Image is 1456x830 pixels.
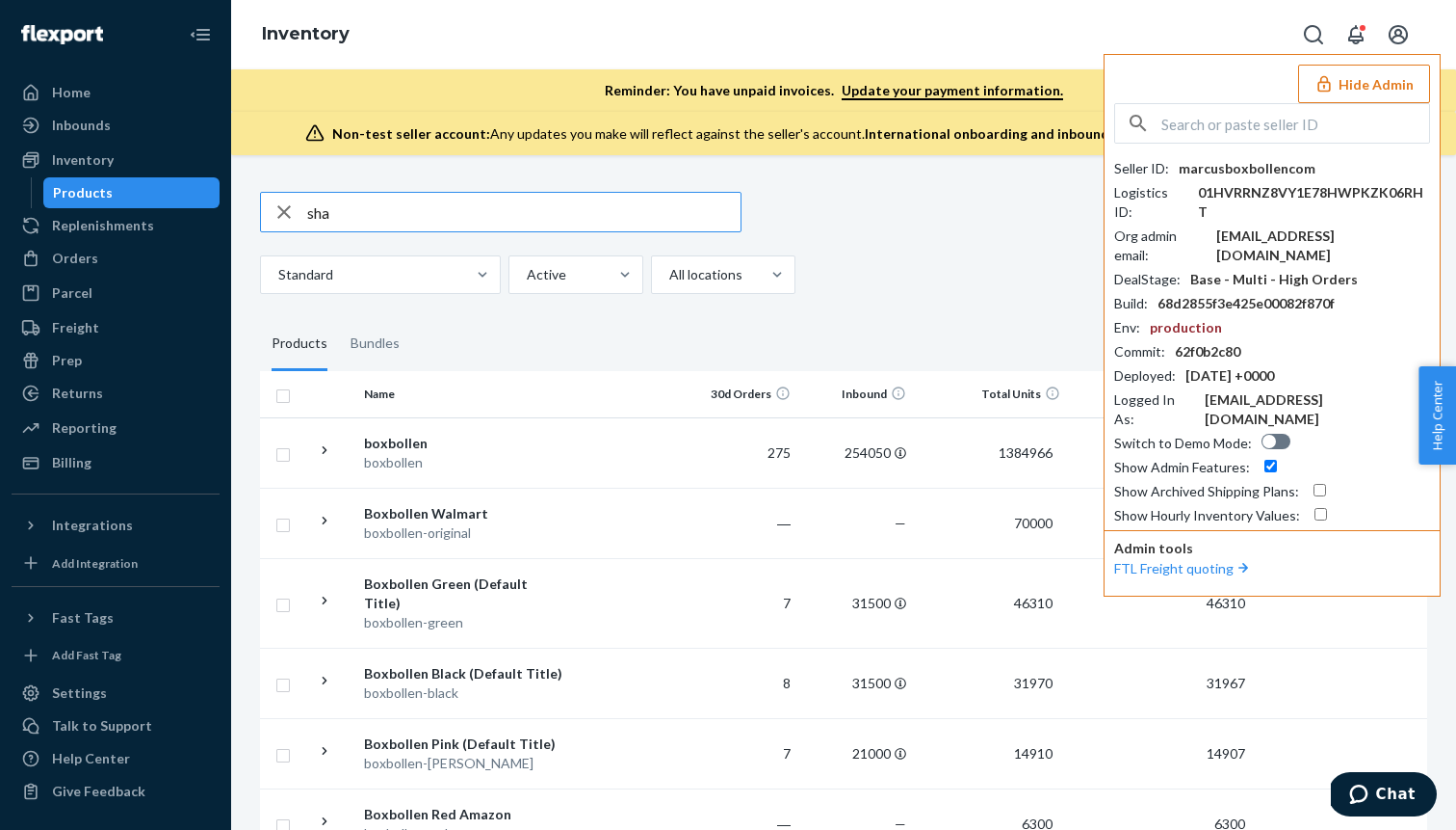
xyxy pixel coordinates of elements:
a: Billing [12,447,220,478]
button: Hide Admin [1298,65,1430,103]
div: Help Center [52,749,130,768]
div: Boxbollen Pink (Default Title) [364,735,565,754]
a: Inventory [262,23,350,44]
div: Boxbollen Green (Default Title) [364,575,565,613]
td: 31500 [798,558,914,648]
div: [EMAIL_ADDRESS][DOMAIN_NAME] [1216,227,1430,265]
div: 62f0b2c80 [1175,342,1240,361]
div: boxbollen-original [364,523,565,543]
input: Search inventory by name or sku [307,193,741,231]
a: Products [43,177,221,208]
iframe: Opens a widget where you can chat to one of our agents [1331,772,1437,820]
td: 7 [683,558,798,648]
a: Settings [12,678,220,709]
a: Prep [12,345,220,376]
span: 31967 [1199,675,1253,691]
div: Freight [52,318,99,337]
div: marcusboxbollencom [1179,159,1315,178]
div: Env : [1114,318,1140,337]
div: Prep [52,351,82,370]
div: Reporting [52,418,117,438]
ol: breadcrumbs [247,7,365,63]
th: Available [1068,371,1261,417]
div: Boxbollen Black (Default Title) [364,664,565,683]
button: Integrations [12,510,220,541]
div: Base - Multi - High Orders [1190,270,1358,289]
div: boxbollen-green [364,613,565,632]
div: boxbollen [364,434,565,453]
a: Reporting [12,413,220,443]
div: Parcel [52,283,92,303]
td: 21000 [798,718,914,789]
a: Parcel [12,278,220,308]
span: Non-test seller account: [332,125,490,142]
span: 14907 [1199,745,1253,762]
span: 46310 [1199,595,1253,611]
a: Replenishments [12,210,220,241]
div: Show Archived Shipping Plans : [1114,482,1299,501]
div: Build : [1114,294,1148,313]
a: FTL Freight quoting [1114,560,1253,576]
div: Integrations [52,516,133,535]
span: 70000 [1006,515,1060,531]
div: Commit : [1114,342,1165,361]
a: Orders [12,243,220,274]
div: Boxbollen Walmart [364,504,565,523]
div: Logistics ID : [1114,183,1188,222]
span: 46310 [1006,595,1060,611]
div: Seller ID : [1114,159,1169,178]
a: Add Integration [12,549,220,578]
td: 254050 [798,417,914,488]
td: ― [683,488,798,558]
div: Switch to Demo Mode : [1114,434,1252,453]
span: 31970 [1006,675,1060,691]
td: 8 [683,648,798,718]
div: [DATE] +0000 [1185,366,1274,386]
button: Open notifications [1337,15,1375,54]
span: — [895,515,906,531]
a: Freight [12,312,220,343]
input: All locations [667,265,669,284]
div: Add Integration [52,555,138,572]
a: Home [12,77,220,108]
p: Reminder: You have unpaid invoices. [605,81,1063,100]
span: International onboarding and inbounding may not work during impersonation. [865,125,1364,142]
input: Active [525,265,527,284]
th: 30d Orders [683,371,798,417]
div: Deployed : [1114,366,1176,386]
button: Give Feedback [12,776,220,807]
a: Returns [12,378,220,409]
div: Fast Tags [52,608,114,628]
input: Standard [276,265,278,284]
div: Bundles [351,317,400,371]
div: Billing [52,453,91,472]
button: Open Search Box [1294,15,1333,54]
th: Inbound [798,371,914,417]
div: 01HVRRNZ8VY1E78HWPKZK06RHT [1198,183,1430,222]
th: Total Units [914,371,1068,417]
button: Help Center [1418,366,1456,465]
div: Give Feedback [52,782,145,801]
div: Replenishments [52,216,154,235]
th: Name [356,371,573,417]
div: Home [52,83,91,102]
button: Fast Tags [12,602,220,633]
a: Help Center [12,743,220,774]
div: Products [53,183,113,202]
a: Add Fast Tag [12,641,220,671]
button: Open account menu [1379,15,1417,54]
div: Inventory [52,150,114,170]
td: 7 [683,718,798,789]
div: boxbollen-[PERSON_NAME] [364,754,565,773]
a: Inventory [12,145,220,175]
div: boxbollen-black [364,683,565,703]
div: DealStage : [1114,270,1181,289]
div: Talk to Support [52,716,152,736]
a: Inbounds [12,110,220,141]
div: Any updates you make will reflect against the seller's account. [332,124,1364,144]
span: 14910 [1006,745,1060,762]
a: Update your payment information. [842,82,1063,100]
div: Products [272,317,327,371]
